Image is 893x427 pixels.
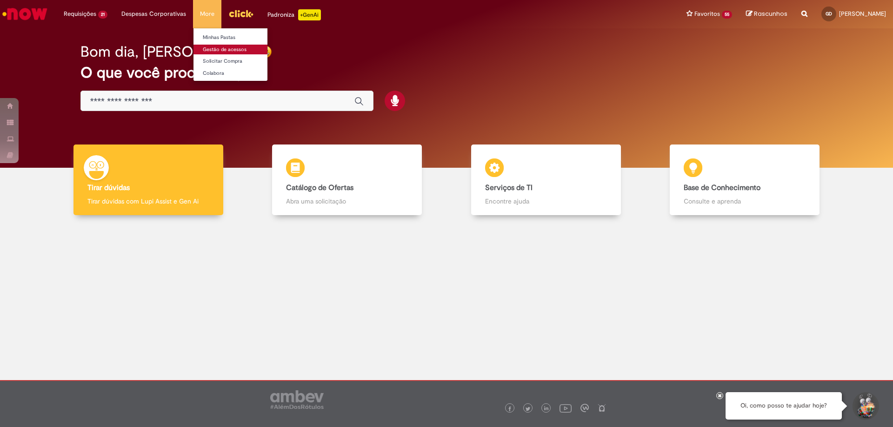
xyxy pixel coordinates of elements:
[87,197,209,206] p: Tirar dúvidas com Lupi Assist e Gen Ai
[485,183,533,192] b: Serviços de TI
[98,11,107,19] span: 21
[193,56,296,66] a: Solicitar Compra
[49,145,248,216] a: Tirar dúvidas Tirar dúvidas com Lupi Assist e Gen Ai
[200,9,214,19] span: More
[193,28,268,81] ul: More
[684,197,806,206] p: Consulte e aprenda
[270,390,324,409] img: logo_footer_ambev_rotulo_gray.png
[228,7,253,20] img: click_logo_yellow_360x200.png
[193,33,296,43] a: Minhas Pastas
[87,183,130,192] b: Tirar dúvidas
[684,183,760,192] b: Base de Conhecimento
[851,392,879,420] button: Iniciar Conversa de Suporte
[248,145,447,216] a: Catálogo de Ofertas Abra uma solicitação
[64,9,96,19] span: Requisições
[839,10,886,18] span: [PERSON_NAME]
[746,10,787,19] a: Rascunhos
[598,404,606,412] img: logo_footer_naosei.png
[544,406,549,412] img: logo_footer_linkedin.png
[485,197,607,206] p: Encontre ajuda
[826,11,832,17] span: GD
[286,197,408,206] p: Abra uma solicitação
[193,68,296,79] a: Colabora
[193,45,296,55] a: Gestão de acessos
[560,402,572,414] img: logo_footer_youtube.png
[526,407,530,411] img: logo_footer_twitter.png
[580,404,589,412] img: logo_footer_workplace.png
[267,9,321,20] div: Padroniza
[694,9,720,19] span: Favoritos
[1,5,49,23] img: ServiceNow
[446,145,646,216] a: Serviços de TI Encontre ajuda
[298,9,321,20] p: +GenAi
[80,44,259,60] h2: Bom dia, [PERSON_NAME]
[646,145,845,216] a: Base de Conhecimento Consulte e aprenda
[722,11,732,19] span: 55
[754,9,787,18] span: Rascunhos
[507,407,512,411] img: logo_footer_facebook.png
[726,392,842,420] div: Oi, como posso te ajudar hoje?
[286,183,353,192] b: Catálogo de Ofertas
[80,65,813,81] h2: O que você procura hoje?
[121,9,186,19] span: Despesas Corporativas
